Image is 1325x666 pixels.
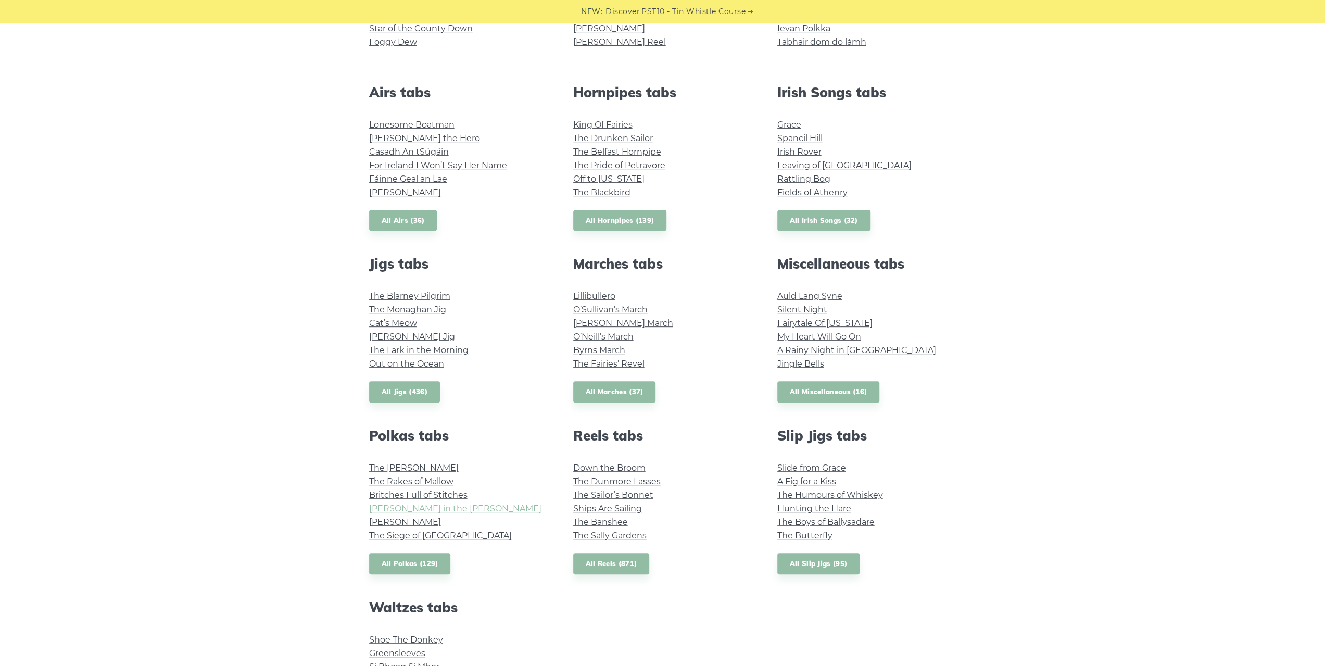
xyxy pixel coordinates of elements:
a: My Heart Will Go On [777,332,861,342]
a: Rattling Bog [777,174,830,184]
a: Spancil Hill [777,133,823,143]
a: [PERSON_NAME] in the [PERSON_NAME] [369,504,541,513]
a: Shoe The Donkey [369,635,443,645]
a: Fairytale Of [US_STATE] [777,318,873,328]
a: Britches Full of Stitches [369,490,468,500]
a: The Monaghan Jig [369,305,446,315]
a: Casadh An tSúgáin [369,147,449,157]
h2: Jigs tabs [369,256,548,272]
a: All Jigs (436) [369,381,440,403]
a: Greensleeves [369,648,425,658]
a: The Rakes of Mallow [369,476,453,486]
h2: Irish Songs tabs [777,84,956,100]
h2: Airs tabs [369,84,548,100]
a: [PERSON_NAME] Reel [573,37,666,47]
a: [PERSON_NAME] [369,187,441,197]
span: Discover [605,6,640,18]
a: [PERSON_NAME] [369,517,441,527]
a: The Lark in the Morning [369,345,469,355]
h2: Miscellaneous tabs [777,256,956,272]
a: The Sally Gardens [573,531,647,541]
a: Byrns March [573,345,625,355]
a: Cat’s Meow [369,318,417,328]
a: The Sailor’s Bonnet [573,490,653,500]
h2: Reels tabs [573,428,752,444]
a: Slide from Grace [777,463,846,473]
a: PST10 - Tin Whistle Course [641,6,746,18]
a: The Banshee [573,517,628,527]
a: The Fairies’ Revel [573,359,645,369]
a: Tabhair dom do lámh [777,37,866,47]
a: Star of the County Down [369,23,473,33]
a: [PERSON_NAME] [573,23,645,33]
a: The Dunmore Lasses [573,476,661,486]
a: Fáinne Geal an Lae [369,174,447,184]
a: The Boys of Ballysadare [777,517,875,527]
a: A Rainy Night in [GEOGRAPHIC_DATA] [777,345,936,355]
span: NEW: [581,6,602,18]
a: All Airs (36) [369,210,437,231]
a: All Slip Jigs (95) [777,553,860,574]
a: The Siege of [GEOGRAPHIC_DATA] [369,531,512,541]
a: Off to [US_STATE] [573,174,645,184]
h2: Polkas tabs [369,428,548,444]
a: All Marches (37) [573,381,656,403]
a: Leaving of [GEOGRAPHIC_DATA] [777,160,912,170]
a: [PERSON_NAME] Jig [369,332,455,342]
a: O’Sullivan’s March [573,305,648,315]
h2: Slip Jigs tabs [777,428,956,444]
a: The Pride of Petravore [573,160,665,170]
a: The Blackbird [573,187,630,197]
a: Foggy Dew [369,37,417,47]
a: All Reels (871) [573,553,650,574]
a: All Miscellaneous (16) [777,381,880,403]
a: Hunting the Hare [777,504,851,513]
a: The [PERSON_NAME] [369,463,459,473]
a: The Butterfly [777,531,832,541]
h2: Marches tabs [573,256,752,272]
a: Irish Rover [777,147,822,157]
a: Lonesome Boatman [369,120,455,130]
a: Lillibullero [573,291,615,301]
a: Silent Night [777,305,827,315]
a: Jingle Bells [777,359,824,369]
a: Ships Are Sailing [573,504,642,513]
a: Fields of Athenry [777,187,848,197]
a: All Polkas (129) [369,553,451,574]
a: For Ireland I Won’t Say Her Name [369,160,507,170]
a: Auld Lang Syne [777,291,842,301]
a: The Blarney Pilgrim [369,291,450,301]
a: Grace [777,120,801,130]
a: All Hornpipes (139) [573,210,667,231]
a: Ievan Polkka [777,23,830,33]
a: The Drunken Sailor [573,133,653,143]
a: Out on the Ocean [369,359,444,369]
a: The Belfast Hornpipe [573,147,661,157]
a: A Fig for a Kiss [777,476,836,486]
a: King Of Fairies [573,120,633,130]
h2: Waltzes tabs [369,599,548,615]
a: All Irish Songs (32) [777,210,870,231]
a: Down the Broom [573,463,646,473]
a: [PERSON_NAME] March [573,318,673,328]
h2: Hornpipes tabs [573,84,752,100]
a: The Humours of Whiskey [777,490,883,500]
a: [PERSON_NAME] the Hero [369,133,480,143]
a: O’Neill’s March [573,332,634,342]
